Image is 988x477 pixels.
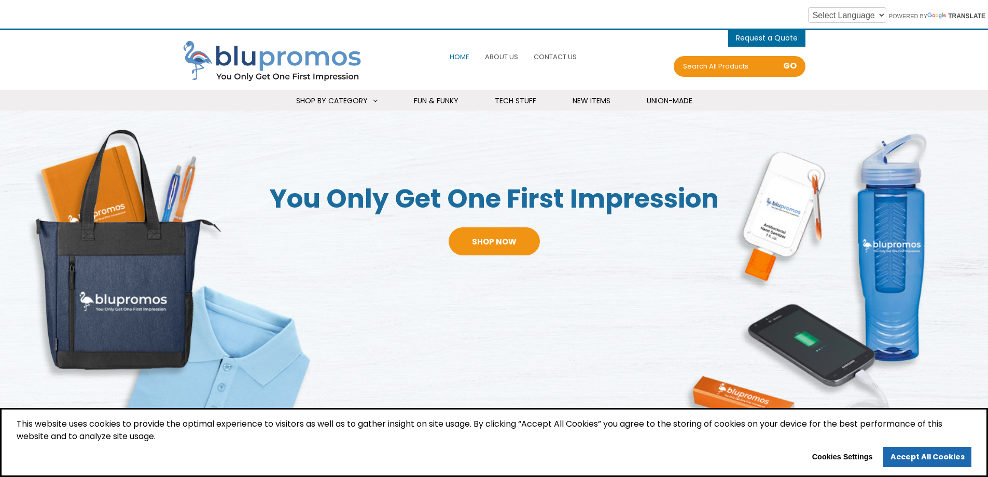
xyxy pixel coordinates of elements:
img: Google Translate [927,12,948,20]
a: Tech Stuff [482,90,549,112]
select: Language Translate Widget [808,7,886,23]
span: Tech Stuff [495,96,536,106]
a: Contact Us [531,46,579,68]
span: Contact Us [534,52,577,62]
a: About Us [482,46,521,68]
a: allow cookies [883,447,971,468]
span: You Only Get One First Impression [247,181,741,217]
span: New Items [573,96,610,106]
button: Cookies Settings [805,449,880,466]
img: Blupromos LLC's Logo [183,40,370,83]
a: New Items [560,90,623,112]
span: This website uses cookies to provide the optimal experience to visitors as well as to gather insi... [17,418,971,447]
span: About Us [485,52,518,62]
a: Shop Now [449,227,540,255]
span: Home [450,52,469,62]
a: Fun & Funky [401,90,471,112]
span: Fun & Funky [414,96,458,106]
div: Powered by [800,5,985,25]
a: Translate [927,12,985,20]
a: Home [447,46,472,68]
button: items - Cart [736,30,798,46]
span: Union-Made [647,96,692,106]
span: Shop By Category [296,96,368,106]
span: items - Cart [736,33,798,46]
a: Union-Made [634,90,705,112]
a: Shop By Category [283,90,391,112]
